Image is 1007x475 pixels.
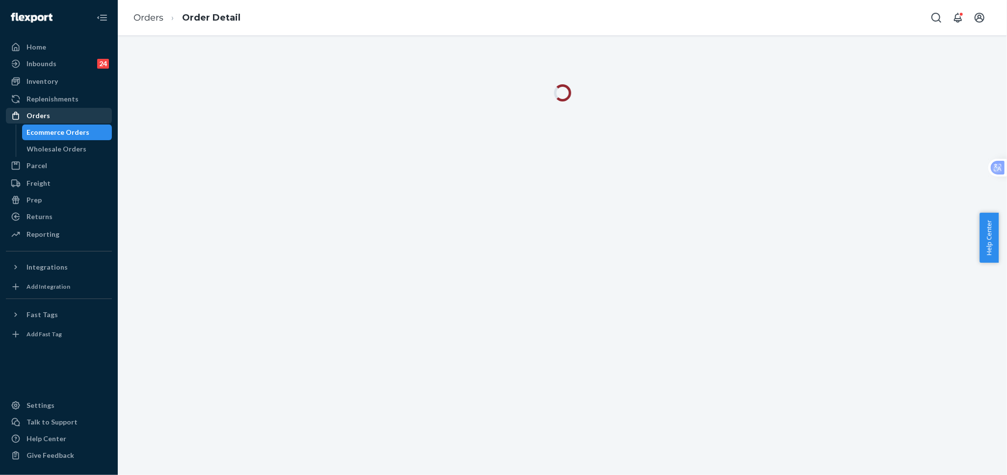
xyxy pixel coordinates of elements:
a: Replenishments [6,91,112,107]
div: Replenishments [26,94,79,104]
a: Home [6,39,112,55]
a: Help Center [6,431,112,447]
div: Help Center [26,434,66,444]
button: Give Feedback [6,448,112,463]
a: Orders [133,12,163,23]
div: Home [26,42,46,52]
a: Inventory [6,74,112,89]
div: Fast Tags [26,310,58,320]
ol: breadcrumbs [126,3,248,32]
div: Add Integration [26,282,70,291]
div: Reporting [26,229,59,239]
a: Orders [6,108,112,124]
div: Prep [26,195,42,205]
div: Inventory [26,76,58,86]
a: Ecommerce Orders [22,125,112,140]
div: Orders [26,111,50,121]
a: Add Fast Tag [6,326,112,342]
a: Returns [6,209,112,225]
div: Talk to Support [26,417,78,427]
div: Add Fast Tag [26,330,62,338]
div: Settings [26,400,54,410]
button: Close Navigation [92,8,112,27]
button: Integrations [6,259,112,275]
button: Help Center [980,213,999,263]
div: Wholesale Orders [27,144,87,154]
div: Give Feedback [26,450,74,460]
a: Reporting [6,226,112,242]
div: Inbounds [26,59,56,69]
div: Freight [26,178,51,188]
img: Flexport logo [11,13,53,23]
button: Open notifications [948,8,968,27]
a: Add Integration [6,279,112,295]
a: Freight [6,175,112,191]
button: Open account menu [970,8,989,27]
div: 24 [97,59,109,69]
a: Wholesale Orders [22,141,112,157]
div: Parcel [26,161,47,171]
a: Prep [6,192,112,208]
a: Talk to Support [6,414,112,430]
div: Returns [26,212,53,222]
a: Inbounds24 [6,56,112,72]
a: Order Detail [182,12,240,23]
div: Ecommerce Orders [27,127,90,137]
button: Open Search Box [927,8,946,27]
a: Parcel [6,158,112,174]
a: Settings [6,398,112,413]
div: Integrations [26,262,68,272]
button: Fast Tags [6,307,112,323]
